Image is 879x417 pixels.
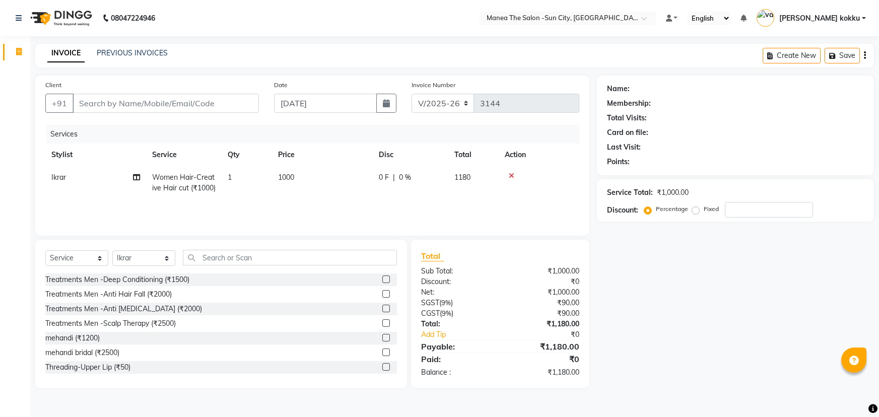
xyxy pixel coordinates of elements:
[500,308,587,319] div: ₹90.00
[414,298,500,308] div: ( )
[373,144,448,166] th: Disc
[500,367,587,378] div: ₹1,180.00
[73,94,259,113] input: Search by Name/Mobile/Email/Code
[51,173,66,182] span: Ikrar
[656,204,688,214] label: Percentage
[779,13,860,24] span: [PERSON_NAME] kokku
[607,157,630,167] div: Points:
[152,173,216,192] span: Women Hair-Creative Hair cut (₹1000)
[45,94,74,113] button: +91
[45,347,119,358] div: mehandi bridal (₹2500)
[393,172,395,183] span: |
[448,144,499,166] th: Total
[500,266,587,276] div: ₹1,000.00
[704,204,719,214] label: Fixed
[222,144,272,166] th: Qty
[414,367,500,378] div: Balance :
[47,44,85,62] a: INVOICE
[274,81,288,90] label: Date
[183,250,397,265] input: Search or Scan
[500,298,587,308] div: ₹90.00
[146,144,222,166] th: Service
[278,173,294,182] span: 1000
[607,205,638,216] div: Discount:
[272,144,373,166] th: Price
[442,309,451,317] span: 9%
[414,353,500,365] div: Paid:
[414,266,500,276] div: Sub Total:
[607,98,651,109] div: Membership:
[45,318,176,329] div: Treatments Men -Scalp Therapy (₹2500)
[399,172,411,183] span: 0 %
[414,287,500,298] div: Net:
[607,127,648,138] div: Card on file:
[414,308,500,319] div: ( )
[228,173,232,182] span: 1
[412,81,455,90] label: Invoice Number
[421,251,444,261] span: Total
[421,309,440,318] span: CGST
[607,187,653,198] div: Service Total:
[421,298,439,307] span: SGST
[45,274,189,285] div: Treatments Men -Deep Conditioning (₹1500)
[45,81,61,90] label: Client
[500,276,587,287] div: ₹0
[111,4,155,32] b: 08047224946
[500,340,587,353] div: ₹1,180.00
[607,142,641,153] div: Last Visit:
[414,276,500,287] div: Discount:
[757,9,774,27] img: vamsi kokku
[45,144,146,166] th: Stylist
[441,299,451,307] span: 9%
[26,4,95,32] img: logo
[454,173,470,182] span: 1180
[45,304,202,314] div: Treatments Men -Anti [MEDICAL_DATA] (₹2000)
[825,48,860,63] button: Save
[45,333,100,343] div: mehandi (₹1200)
[414,329,514,340] a: Add Tip
[763,48,821,63] button: Create New
[499,144,579,166] th: Action
[607,113,647,123] div: Total Visits:
[515,329,587,340] div: ₹0
[414,340,500,353] div: Payable:
[45,362,130,373] div: Threading-Upper Lip (₹50)
[500,287,587,298] div: ₹1,000.00
[414,319,500,329] div: Total:
[500,319,587,329] div: ₹1,180.00
[97,48,168,57] a: PREVIOUS INVOICES
[46,125,587,144] div: Services
[379,172,389,183] span: 0 F
[837,377,869,407] iframe: chat widget
[607,84,630,94] div: Name:
[500,353,587,365] div: ₹0
[657,187,689,198] div: ₹1,000.00
[45,289,172,300] div: Treatments Men -Anti Hair Fall (₹2000)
